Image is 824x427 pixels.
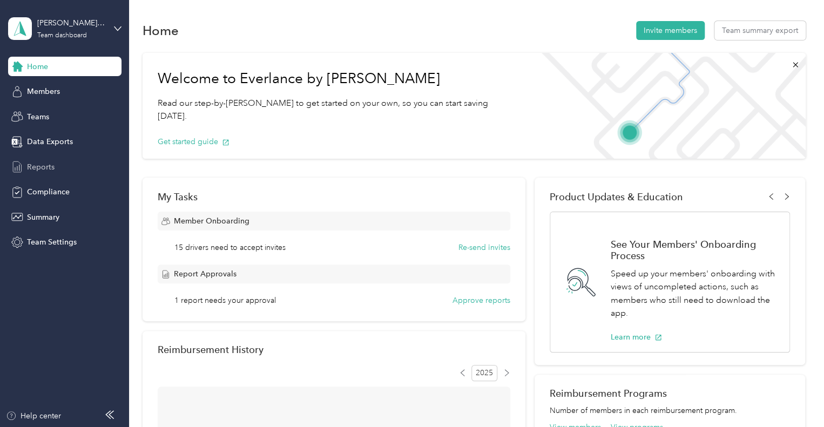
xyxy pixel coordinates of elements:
[611,267,778,320] p: Speed up your members' onboarding with views of uncompleted actions, such as members who still ne...
[27,186,70,198] span: Compliance
[550,191,683,202] span: Product Updates & Education
[27,136,73,147] span: Data Exports
[27,236,77,248] span: Team Settings
[158,344,264,355] h2: Reimbursement History
[27,161,55,173] span: Reports
[174,295,276,306] span: 1 report needs your approval
[714,21,806,40] button: Team summary export
[158,136,229,147] button: Get started guide
[636,21,705,40] button: Invite members
[174,268,237,280] span: Report Approvals
[471,365,497,381] span: 2025
[174,242,286,253] span: 15 drivers need to accept invites
[458,242,510,253] button: Re-send invites
[143,25,179,36] h1: Home
[550,405,790,416] p: Number of members in each reimbursement program.
[27,111,49,123] span: Teams
[550,388,790,399] h2: Reimbursement Programs
[27,61,48,72] span: Home
[37,17,105,29] div: [PERSON_NAME]'s Team
[158,191,510,202] div: My Tasks
[27,212,59,223] span: Summary
[174,215,249,227] span: Member Onboarding
[158,70,516,87] h1: Welcome to Everlance by [PERSON_NAME]
[611,331,662,343] button: Learn more
[27,86,60,97] span: Members
[37,32,87,39] div: Team dashboard
[611,239,778,261] h1: See Your Members' Onboarding Process
[158,97,516,123] p: Read our step-by-[PERSON_NAME] to get started on your own, so you can start saving [DATE].
[531,53,805,159] img: Welcome to everlance
[6,410,61,422] button: Help center
[452,295,510,306] button: Approve reports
